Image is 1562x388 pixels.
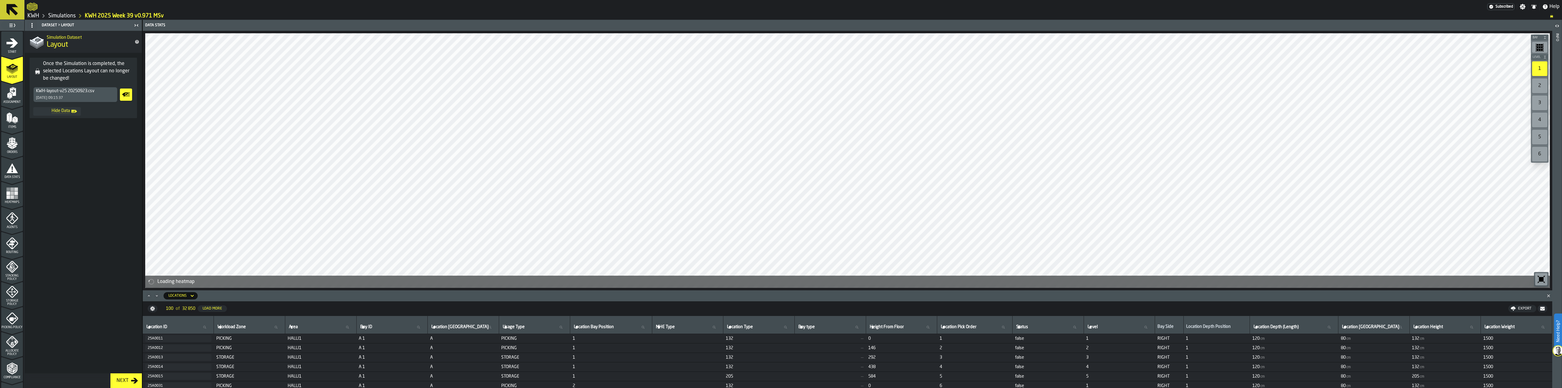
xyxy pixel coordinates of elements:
span: false [1015,336,1082,341]
span: A 1 [359,346,425,350]
span: Storage Policy [1,299,23,306]
span: 5 [1086,374,1153,379]
span: Routing [1,251,23,254]
span: 3 [1086,355,1153,360]
input: label [1412,323,1478,331]
span: Heatmaps [1,201,23,204]
div: 25A0015 [148,374,209,379]
span: — [797,355,864,360]
span: 2 [1086,346,1153,350]
span: cm [1420,346,1424,350]
span: PICKING [501,336,568,341]
span: Subscribed [1495,5,1513,9]
li: menu Compliance [1,357,23,381]
span: label [798,325,815,329]
span: 0 [868,336,935,341]
div: Menu Subscription [1487,3,1514,10]
span: FormattedValue [1252,364,1265,369]
span: 80 [1341,346,1346,350]
span: label [360,325,372,329]
span: STORAGE [501,374,568,379]
div: alert-Once the Simulation is completed, the selected Locations Layout can no longer be changed! [30,58,137,118]
input: label [655,323,721,331]
span: label [431,325,489,329]
span: A [430,336,497,341]
span: FormattedValue [1341,374,1351,379]
input: label [869,323,935,331]
span: 120 [1252,374,1260,379]
div: 25A0031 [148,384,209,388]
span: Compliance [1,376,23,379]
span: FormattedValue [1341,355,1351,360]
input: label [1015,323,1081,331]
span: A [430,355,497,360]
span: label [574,325,614,329]
span: 32 850 [182,306,195,311]
span: cm [1260,346,1265,350]
span: 4 [1086,364,1153,369]
span: FormattedValue [1412,346,1425,350]
span: 1 [1186,374,1247,379]
span: 3 [940,355,1010,360]
span: label [1413,325,1443,329]
div: 3 [1532,96,1547,110]
span: HALLI1 [288,374,354,379]
span: label [503,325,525,329]
div: button-toolbar-undefined [1531,111,1549,129]
span: label [289,325,298,329]
span: 1 [573,374,650,379]
span: 80 [1341,364,1346,369]
span: 100 [166,306,173,311]
li: menu Layout [1,56,23,81]
span: Bay [1531,36,1542,39]
a: link-to-/wh/i/4fb45246-3b77-4bb5-b880-c337c3c5facb/simulations/4cf6e0dc-6c9c-4179-bc24-c8787283ec4c [85,13,164,19]
span: 1 [1186,346,1247,350]
button: button-25A0012 [145,345,211,351]
span: 4 [940,364,1010,369]
span: false [1015,346,1082,350]
span: cm [1260,356,1265,360]
span: PICKING [501,346,568,350]
span: PICKING [216,346,283,350]
a: logo-header [146,274,181,287]
span: 132 [726,364,792,369]
span: Data Stats [1,176,23,179]
div: Once the Simulation is completed, the selected Locations Layout can no longer be changed! [43,60,135,82]
span: FormattedValue [1252,355,1265,360]
span: Start [1,50,23,54]
input: label [573,323,649,331]
a: toggle-dataset-table-Hide Data [33,107,81,116]
span: 132 [726,346,792,350]
button: button-Load More [198,305,227,312]
span: label [656,325,675,329]
span: STORAGE [216,355,283,360]
input: label [502,323,568,331]
span: label [1016,325,1028,329]
div: button-toolbar-undefined [1531,60,1549,77]
div: Bay Side [1157,324,1181,330]
span: RIGHT [1157,346,1181,350]
span: cm [1346,356,1351,360]
a: logo-header [27,1,38,12]
span: FormattedValue [1341,346,1351,350]
li: menu Start [1,31,23,56]
span: Picking Policy [1,326,23,329]
input: label [726,323,792,331]
span: 292 [868,355,935,360]
span: HALLI1 [288,346,354,350]
span: — [797,336,864,341]
span: label [727,325,753,329]
div: button-toolbar-undefined [1531,129,1549,146]
span: A [430,364,497,369]
div: 1 [1532,61,1547,76]
span: FormattedValue [1341,364,1351,369]
span: cm [1260,337,1265,341]
span: 80 [1341,355,1346,360]
span: cm [1260,365,1265,369]
span: label [146,325,167,329]
span: 120 [1252,364,1260,369]
span: FormattedValue [1412,364,1425,369]
button: Minimize [153,293,160,299]
span: 1 [1186,336,1247,341]
li: menu Items [1,107,23,131]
